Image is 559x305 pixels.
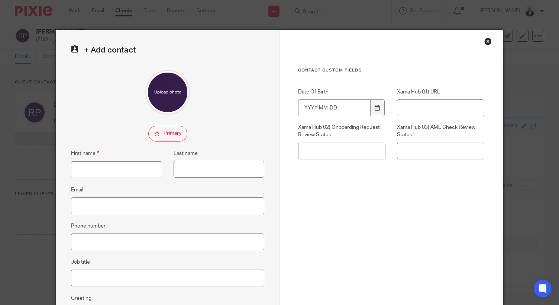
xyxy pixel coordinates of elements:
label: Date Of Birth [298,88,385,96]
label: Email [71,186,83,194]
input: YYYY-MM-DD [298,99,371,116]
div: Close this dialog window [484,38,492,45]
label: Phone number [71,222,106,230]
label: Xama Hub 03) AML Check Review Status [397,124,484,139]
label: First name [71,149,99,158]
label: Last name [174,150,198,157]
label: Xama Hub 01) URL [397,88,484,96]
label: Greeting [71,295,91,302]
h2: + Add contact [71,45,264,55]
h3: Contact Custom fields [298,67,484,73]
label: Job title [71,258,90,266]
label: Xama Hub 02) Onboarding Request Review Status [298,124,385,139]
